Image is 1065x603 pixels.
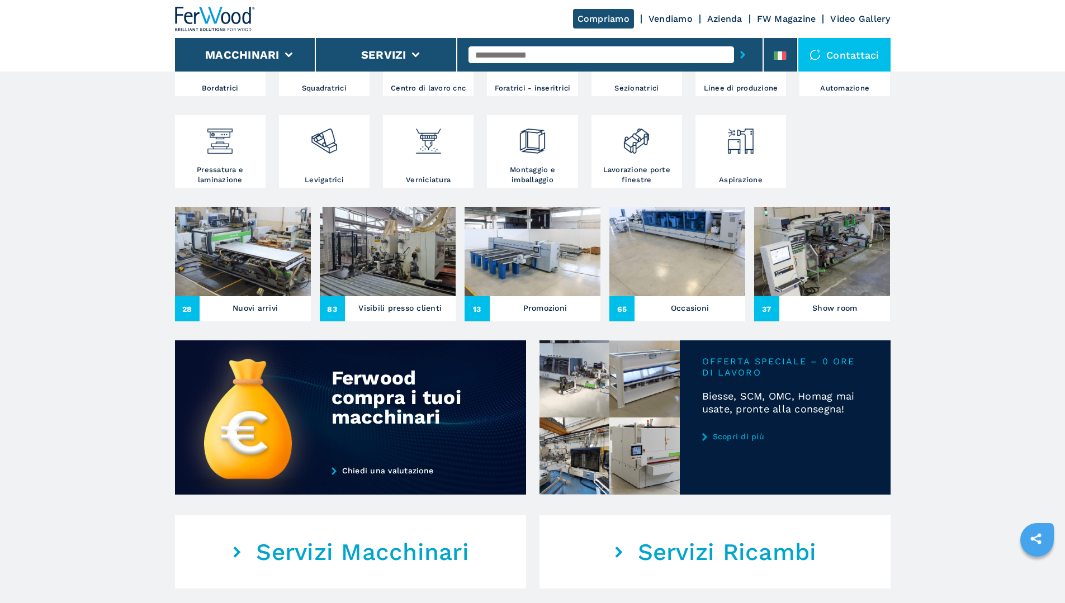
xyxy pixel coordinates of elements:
img: Promozioni [465,207,600,296]
h3: Automazione [820,83,869,93]
h3: Levigatrici [305,175,344,185]
em: Servizi Macchinari [256,538,469,566]
img: Ferwood [175,7,255,31]
h3: Visibili presso clienti [358,300,442,316]
img: levigatrici_2.png [309,118,339,156]
img: Visibili presso clienti [320,207,456,296]
img: Biesse, SCM, OMC, Homag mai usate, pronte alla consegna! [539,340,680,495]
span: 37 [754,296,779,321]
span: 83 [320,296,345,321]
a: Aspirazione [695,115,786,188]
h3: Promozioni [523,300,567,316]
a: sharethis [1022,525,1050,553]
a: Occasioni65Occasioni [609,207,745,321]
span: 13 [465,296,490,321]
a: Pressatura e laminazione [175,115,266,188]
a: Lavorazione porte finestre [591,115,682,188]
img: pressa-strettoia.png [205,118,235,156]
h3: Centro di lavoro cnc [391,83,466,93]
img: verniciatura_1.png [414,118,443,156]
h3: Nuovi arrivi [233,300,278,316]
span: 65 [609,296,635,321]
a: Video Gallery [830,13,890,24]
a: Vendiamo [649,13,693,24]
a: Chiedi una valutazione [332,466,486,475]
a: Montaggio e imballaggio [487,115,578,188]
h3: Montaggio e imballaggio [490,165,575,185]
span: 28 [175,296,200,321]
a: Visibili presso clienti83Visibili presso clienti [320,207,456,321]
a: Scopri di più [702,432,868,441]
img: lavorazione_porte_finestre_2.png [622,118,651,156]
div: Contattaci [798,38,891,72]
div: Ferwood compra i tuoi macchinari [332,368,477,427]
button: Servizi [361,48,406,61]
img: Occasioni [609,207,745,296]
img: Show room [754,207,890,296]
img: aspirazione_1.png [726,118,755,156]
iframe: Chat [1017,553,1057,595]
h3: Verniciatura [406,175,451,185]
button: submit-button [734,42,751,68]
h3: Aspirazione [719,175,763,185]
h3: Show room [812,300,857,316]
h3: Sezionatrici [614,83,659,93]
h3: Bordatrici [202,83,239,93]
a: Levigatrici [279,115,370,188]
a: Azienda [707,13,742,24]
h3: Squadratrici [302,83,347,93]
a: Servizi Macchinari [175,515,526,588]
img: Ferwood compra i tuoi macchinari [175,340,526,495]
h3: Lavorazione porte finestre [594,165,679,185]
h3: Linee di produzione [704,83,778,93]
a: Show room37Show room [754,207,890,321]
a: Compriamo [573,9,634,29]
h3: Occasioni [671,300,709,316]
img: Contattaci [810,49,821,60]
a: FW Magazine [757,13,816,24]
em: Servizi Ricambi [638,538,817,566]
a: Servizi Ricambi [539,515,891,588]
button: Macchinari [205,48,280,61]
img: montaggio_imballaggio_2.png [518,118,547,156]
a: Verniciatura [383,115,474,188]
img: Nuovi arrivi [175,207,311,296]
a: Promozioni13Promozioni [465,207,600,321]
h3: Foratrici - inseritrici [495,83,571,93]
h3: Pressatura e laminazione [178,165,263,185]
a: Nuovi arrivi28Nuovi arrivi [175,207,311,321]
